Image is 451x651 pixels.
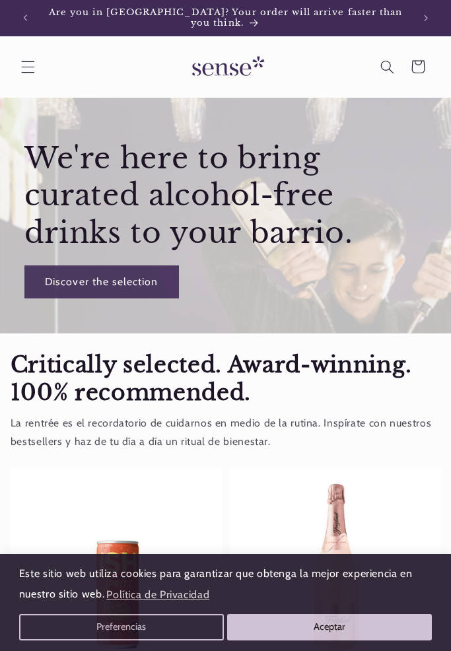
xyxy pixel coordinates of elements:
[372,51,402,82] summary: Search
[227,614,432,640] button: Aceptar
[13,51,43,82] summary: Menu
[24,139,427,252] h2: We're here to bring curated alcohol-free drinks to your barrio.
[411,3,440,32] button: Next announcement
[24,265,179,298] a: Discover the selection
[19,614,224,640] button: Preferencias
[104,583,211,606] a: Política de Privacidad (opens in a new tab)
[171,43,281,91] a: Sense
[11,3,40,32] button: Previous announcement
[176,48,275,86] img: Sense
[49,7,402,29] span: Are you in [GEOGRAPHIC_DATA]? Your order will arrive faster than you think.
[11,414,441,451] p: La rentrée es el recordatorio de cuidarnos en medio de la rutina. Inspírate con nuestros bestsell...
[19,567,413,600] span: Este sitio web utiliza cookies para garantizar que obtenga la mejor experiencia en nuestro sitio ...
[11,351,412,406] strong: Critically selected. Award-winning. 100% recommended.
